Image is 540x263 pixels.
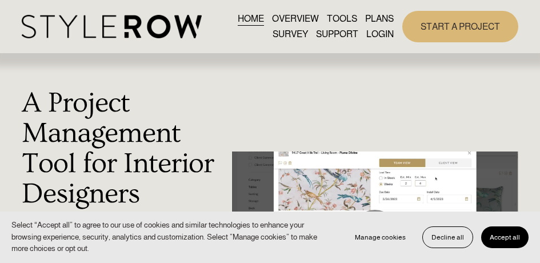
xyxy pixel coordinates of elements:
button: Accept all [481,226,529,248]
a: START A PROJECT [402,11,518,42]
button: Decline all [422,226,473,248]
span: Manage cookies [355,233,406,241]
h1: A Project Management Tool for Interior Designers [22,88,225,209]
a: HOME [238,11,264,26]
button: Manage cookies [346,226,414,248]
a: SURVEY [273,27,308,42]
span: SUPPORT [316,27,358,41]
button: Play [352,210,398,256]
a: folder dropdown [316,27,358,42]
img: StyleRow [22,15,202,38]
p: Select “Accept all” to agree to our use of cookies and similar technologies to enhance your brows... [11,220,335,255]
a: PLANS [365,11,394,26]
span: Decline all [431,233,464,241]
a: TOOLS [327,11,357,26]
span: Accept all [490,233,520,241]
a: OVERVIEW [272,11,319,26]
a: LOGIN [366,27,394,42]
